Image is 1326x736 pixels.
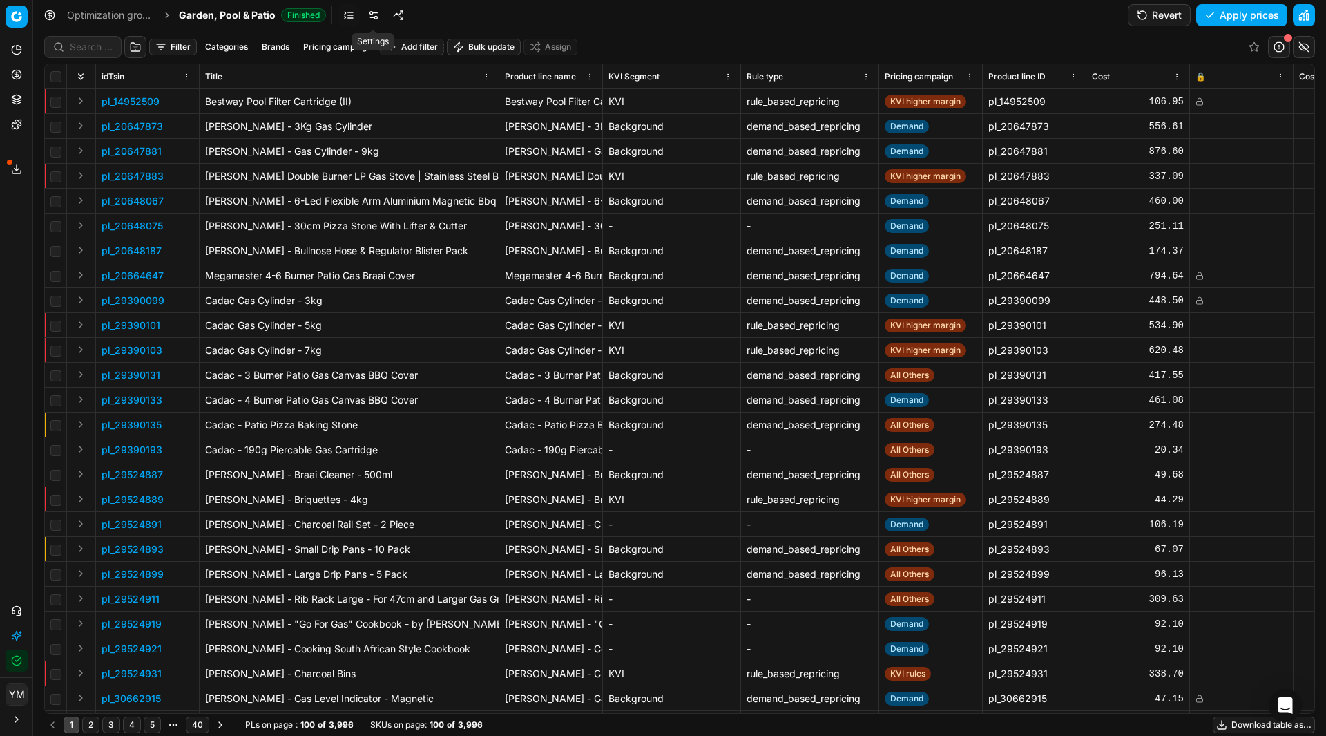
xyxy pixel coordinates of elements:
div: Background [608,194,735,208]
div: Open Intercom Messenger [1269,689,1302,722]
button: Bulk update [447,39,521,55]
div: pl_29524921 [988,642,1080,656]
p: Cadac Gas Cylinder - 7kg [205,343,493,357]
div: pl_29524899 [988,567,1080,581]
button: Go to previous page [44,717,61,733]
div: demand_based_repricing [747,269,873,283]
span: All Others [885,542,934,556]
button: pl_20647873 [102,120,163,133]
button: Expand [73,590,89,607]
button: Expand [73,192,89,209]
button: Expand [73,540,89,557]
button: Expand [73,441,89,457]
div: - [747,219,873,233]
p: pl_29524931 [102,667,162,681]
div: 620.48 [1092,343,1184,357]
div: Cadac - 3 Burner Patio Gas Canvas BBQ Cover [505,368,597,382]
button: 4 [123,717,141,733]
div: Cadac - 4 Burner Patio Gas Canvas BBQ Cover [505,393,597,407]
span: Product line ID [988,71,1046,82]
div: : [245,719,354,730]
span: PLs on page [245,719,293,730]
div: rule_based_repricing [747,667,873,681]
button: pl_29390131 [102,368,160,382]
div: pl_20647881 [988,144,1080,158]
div: 309.63 [1092,592,1184,606]
div: Cadac Gas Cylinder - 7kg [505,343,597,357]
div: - [608,617,735,631]
p: Cadac - 190g Piercable Gas Cartridge [205,443,493,457]
button: Expand [73,640,89,657]
button: Expand [73,416,89,433]
span: Demand [885,244,929,258]
div: [PERSON_NAME] - Cooking South African Style Cookbook [505,642,597,656]
p: [PERSON_NAME] - 6-Led Flexible Arm Aluminium Magnetic Bbq Grill Light [205,194,493,208]
div: - [747,642,873,656]
div: 20.34 [1092,443,1184,457]
div: - [608,219,735,233]
div: KVI [608,319,735,332]
span: idTsin [102,71,124,82]
div: Background [608,120,735,133]
div: demand_based_repricing [747,294,873,308]
button: pl_20664647 [102,269,164,283]
button: Expand [73,341,89,358]
span: Demand [885,393,929,407]
button: 40 [186,717,209,733]
button: Expand [73,167,89,184]
div: Cadac - Patio Pizza Baking Stone [505,418,597,432]
button: Filter [149,39,197,55]
div: demand_based_repricing [747,542,873,556]
div: pl_20648187 [988,244,1080,258]
div: rule_based_repricing [747,169,873,183]
span: Demand [885,692,929,706]
span: Title [205,71,222,82]
div: 174.37 [1092,244,1184,258]
div: [PERSON_NAME] - Gas Level Indicator - Magnetic [505,692,597,706]
p: pl_29524899 [102,567,164,581]
div: demand_based_repricing [747,567,873,581]
div: pl_29390193 [988,443,1080,457]
p: pl_20648187 [102,244,162,258]
div: [PERSON_NAME] - Small Drip Pans - 10 Pack [505,542,597,556]
button: Expand [73,391,89,408]
a: Optimization groups [67,8,155,22]
p: Cadac Gas Cylinder - 3kg [205,294,493,308]
div: Background [608,692,735,706]
strong: of [318,719,326,730]
div: Cadac - 190g Piercable Gas Cartridge [505,443,597,457]
span: Demand [885,120,929,133]
p: [PERSON_NAME] - 30cm Pizza Stone With Lifter & Cutter [205,219,493,233]
div: Cadac Gas Cylinder - 3kg [505,294,597,308]
div: pl_30662915 [988,692,1080,706]
button: pl_29524919 [102,617,162,631]
div: Background [608,542,735,556]
p: [PERSON_NAME] - Briquettes - 4kg [205,493,493,507]
p: pl_20647883 [102,169,164,183]
button: Expand [73,565,89,582]
span: KVI higher margin [885,319,966,332]
div: 337.09 [1092,169,1184,183]
div: 251.11 [1092,219,1184,233]
div: demand_based_repricing [747,393,873,407]
div: Background [608,244,735,258]
div: pl_29390133 [988,393,1080,407]
div: Settings [352,33,394,50]
div: Background [608,368,735,382]
span: KVI higher margin [885,343,966,357]
div: [PERSON_NAME] - Braai Cleaner - 500ml [505,468,597,482]
div: pl_29390103 [988,343,1080,357]
p: [PERSON_NAME] - Bullnose Hose & Regulator Blister Pack [205,244,493,258]
div: pl_29390101 [988,319,1080,332]
button: pl_14952509 [102,95,160,108]
span: All Others [885,592,934,606]
div: demand_based_repricing [747,418,873,432]
button: Expand [73,491,89,507]
div: 92.10 [1092,642,1184,656]
span: Demand [885,144,929,158]
p: [PERSON_NAME] - Gas Cylinder - 9kg [205,144,493,158]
